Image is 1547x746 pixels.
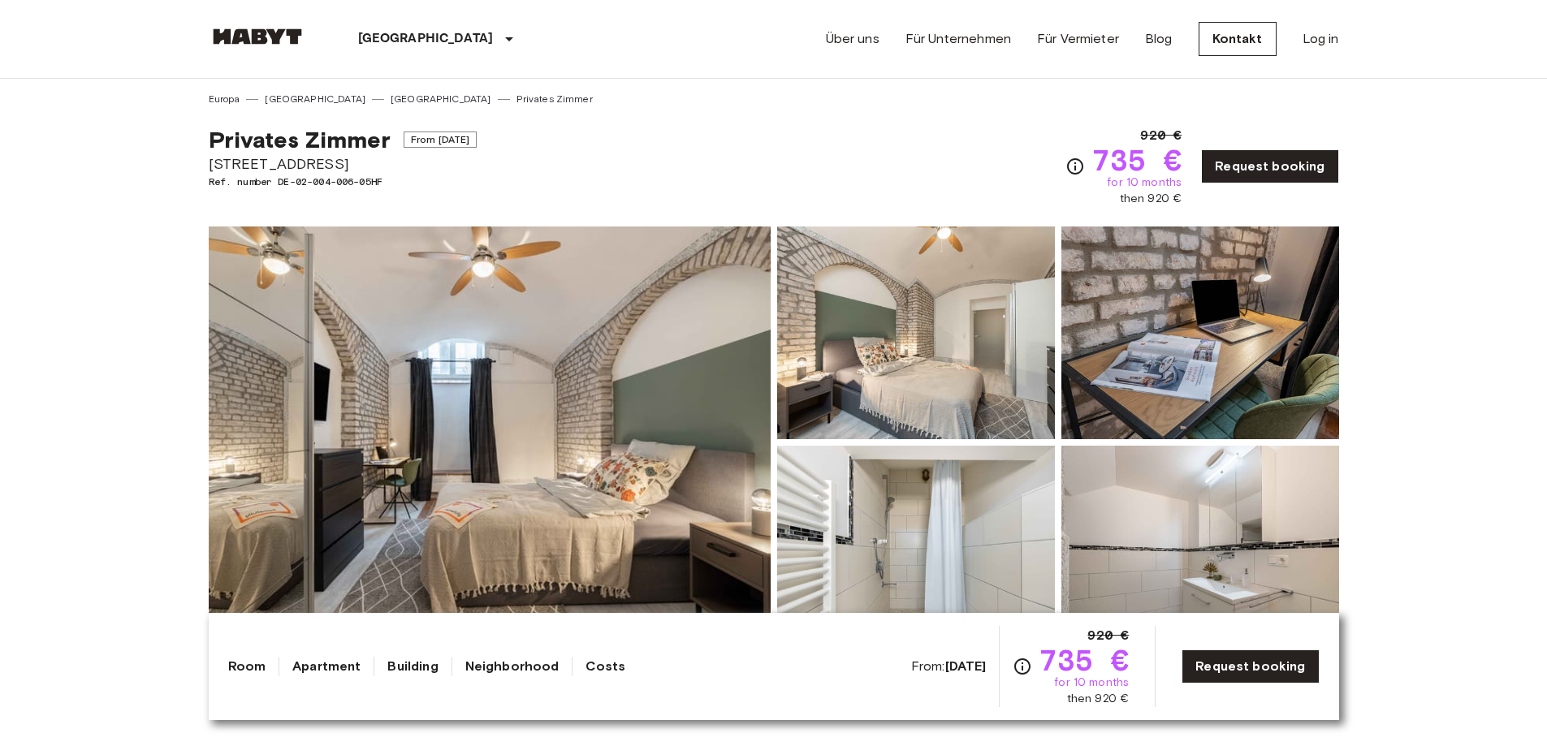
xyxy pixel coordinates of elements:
span: 920 € [1087,626,1129,645]
span: From: [911,658,987,675]
a: Neighborhood [465,657,560,676]
span: 920 € [1140,126,1182,145]
a: [GEOGRAPHIC_DATA] [391,92,491,106]
span: Ref. number DE-02-004-006-05HF [209,175,477,189]
a: Europa [209,92,240,106]
a: Log in [1303,29,1339,49]
img: Picture of unit DE-02-004-006-05HF [777,446,1055,658]
img: Habyt [209,28,306,45]
span: then 920 € [1120,191,1182,207]
span: then 920 € [1067,691,1130,707]
a: Building [387,657,438,676]
a: Costs [586,657,625,676]
span: 735 € [1039,645,1129,675]
a: Für Vermieter [1037,29,1119,49]
span: Privates Zimmer [209,126,391,153]
p: [GEOGRAPHIC_DATA] [358,29,494,49]
a: Über uns [826,29,879,49]
span: [STREET_ADDRESS] [209,153,477,175]
span: for 10 months [1107,175,1182,191]
a: Für Unternehmen [905,29,1011,49]
svg: Check cost overview for full price breakdown. Please note that discounts apply to new joiners onl... [1065,157,1085,176]
a: Privates Zimmer [516,92,593,106]
a: Apartment [292,657,361,676]
a: Request booking [1201,149,1338,183]
a: Blog [1145,29,1173,49]
img: Picture of unit DE-02-004-006-05HF [1061,446,1339,658]
img: Marketing picture of unit DE-02-004-006-05HF [209,226,771,658]
a: Room [228,657,266,676]
b: [DATE] [945,658,987,674]
span: for 10 months [1054,675,1129,691]
img: Picture of unit DE-02-004-006-05HF [1061,226,1339,439]
a: Kontakt [1199,22,1277,56]
a: [GEOGRAPHIC_DATA] [265,92,365,106]
a: Request booking [1182,649,1319,683]
svg: Check cost overview for full price breakdown. Please note that discounts apply to new joiners onl... [1013,657,1032,676]
span: From [DATE] [404,132,477,148]
span: 735 € [1091,145,1182,175]
img: Picture of unit DE-02-004-006-05HF [777,226,1055,439]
